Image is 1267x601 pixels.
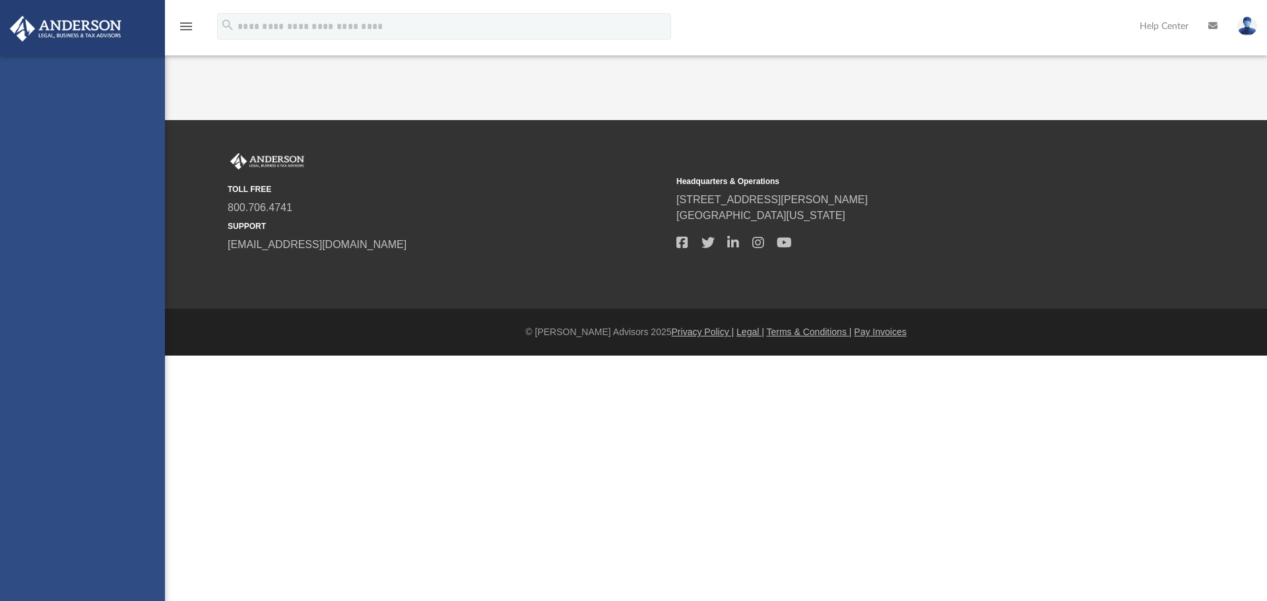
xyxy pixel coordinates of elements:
a: Privacy Policy | [672,327,734,337]
a: [GEOGRAPHIC_DATA][US_STATE] [676,210,845,221]
img: Anderson Advisors Platinum Portal [228,153,307,170]
a: Legal | [736,327,764,337]
small: SUPPORT [228,220,667,232]
a: [EMAIL_ADDRESS][DOMAIN_NAME] [228,239,406,250]
img: Anderson Advisors Platinum Portal [6,16,125,42]
div: © [PERSON_NAME] Advisors 2025 [165,325,1267,339]
img: User Pic [1237,16,1257,36]
a: Pay Invoices [854,327,906,337]
a: Terms & Conditions | [767,327,852,337]
i: search [220,18,235,32]
a: [STREET_ADDRESS][PERSON_NAME] [676,194,868,205]
a: 800.706.4741 [228,202,292,213]
small: TOLL FREE [228,183,667,195]
a: menu [178,25,194,34]
small: Headquarters & Operations [676,175,1116,187]
i: menu [178,18,194,34]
